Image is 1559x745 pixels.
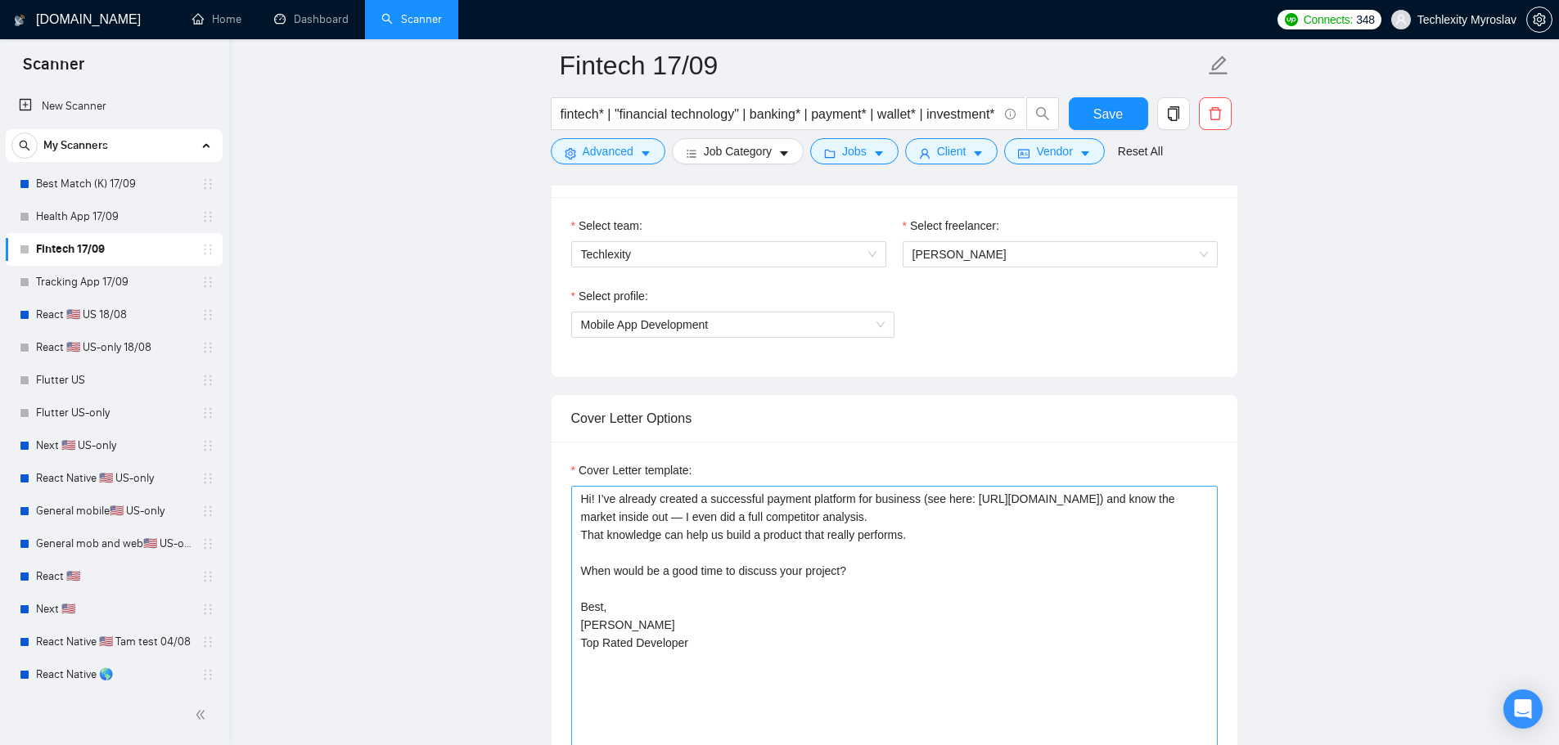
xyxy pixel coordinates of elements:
a: React 🇺🇸 US-only 18/08 [36,331,191,364]
button: settingAdvancedcaret-down [551,138,665,164]
span: setting [1527,13,1552,26]
span: Scanner [10,52,97,87]
a: New Scanner [19,90,210,123]
a: setting [1526,13,1552,26]
a: dashboardDashboard [274,12,349,26]
button: delete [1199,97,1232,130]
label: Cover Letter template: [571,461,692,479]
span: 348 [1356,11,1374,29]
span: search [12,140,37,151]
span: Connects: [1304,11,1353,29]
span: copy [1158,106,1189,121]
a: React Native 🇺🇸 US-only [36,462,191,495]
input: Scanner name... [560,45,1205,86]
input: Search Freelance Jobs... [561,104,998,124]
span: delete [1200,106,1231,121]
span: holder [201,243,214,256]
button: Save [1069,97,1148,130]
span: caret-down [778,147,790,159]
span: holder [201,570,214,583]
button: search [1026,97,1059,130]
span: Save [1093,104,1123,124]
a: React 🇺🇸 [36,560,191,593]
span: double-left [195,707,211,723]
a: Fintech 17/09 [36,233,191,266]
span: setting [565,147,576,159]
span: caret-down [1079,147,1091,159]
span: holder [201,276,214,289]
span: holder [201,439,214,452]
a: searchScanner [381,12,442,26]
span: Mobile App Development [581,312,885,337]
button: search [11,132,38,159]
div: Cover Letter Options [571,395,1218,442]
li: New Scanner [6,90,223,123]
span: Advanced [583,142,633,160]
span: caret-down [972,147,984,159]
a: Next 🇺🇸 [36,593,191,626]
span: Vendor [1036,142,1072,160]
span: caret-down [640,147,651,159]
span: idcard [1018,147,1030,159]
a: Flutter US-only [36,397,191,429]
span: holder [201,537,214,550]
span: Select profile: [579,287,648,305]
a: General mobile🇺🇸 US-only [36,495,191,527]
a: Tracking App 17/09 [36,266,191,298]
span: caret-down [873,147,885,159]
a: React Native 🇺🇸 Tam test 04/08 [36,626,191,658]
button: barsJob Categorycaret-down [672,138,804,164]
span: info-circle [1005,109,1016,119]
span: user [1395,14,1407,25]
a: Next 🇺🇸 US-only [36,429,191,462]
label: Select freelancer: [903,217,999,235]
button: userClientcaret-down [905,138,998,164]
span: holder [201,374,214,387]
span: holder [201,406,214,420]
button: folderJobscaret-down [810,138,899,164]
span: holder [201,308,214,321]
span: holder [201,472,214,485]
span: folder [824,147,836,159]
a: Best Match (K) 17/09 [36,168,191,200]
span: holder [201,341,214,354]
span: Jobs [842,142,867,160]
a: React 🇺🇸 US 18/08 [36,298,191,331]
button: copy [1157,97,1190,130]
div: Open Intercom Messenger [1503,689,1543,729]
label: Select team: [571,217,642,235]
a: General mob and web🇺🇸 US-only - to be done [36,527,191,560]
span: holder [201,505,214,518]
span: edit [1208,55,1229,76]
span: Myroslav Koval [912,242,1208,267]
span: user [919,147,930,159]
span: holder [201,177,214,191]
span: Techlexity [581,242,876,267]
span: search [1027,106,1058,121]
a: homeHome [192,12,241,26]
a: React Native 🌎 [36,658,191,691]
img: upwork-logo.png [1285,13,1298,26]
span: Job Category [704,142,772,160]
span: Client [937,142,966,160]
span: bars [686,147,697,159]
span: holder [201,635,214,649]
button: idcardVendorcaret-down [1004,138,1104,164]
span: holder [201,603,214,616]
span: holder [201,668,214,681]
a: Health App 17/09 [36,200,191,233]
a: Flutter US [36,364,191,397]
button: setting [1526,7,1552,33]
img: logo [14,7,25,34]
span: holder [201,210,214,223]
span: My Scanners [43,129,108,162]
a: Reset All [1118,142,1163,160]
